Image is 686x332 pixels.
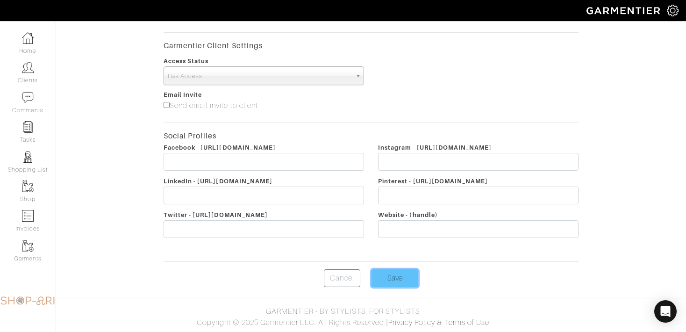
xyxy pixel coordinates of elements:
a: Privacy Policy & Terms of Use [388,318,489,327]
span: Website - (handle) [378,211,438,218]
img: garments-icon-b7da505a4dc4fd61783c78ac3ca0ef83fa9d6f193b1c9dc38574b1d14d53ca28.png [22,180,34,192]
input: Save [372,269,418,287]
div: Open Intercom Messenger [654,300,677,323]
img: orders-icon-0abe47150d42831381b5fb84f609e132dff9fe21cb692f30cb5eec754e2cba89.png [22,210,34,222]
span: LinkedIn - [URL][DOMAIN_NAME] [164,178,272,185]
img: garments-icon-b7da505a4dc4fd61783c78ac3ca0ef83fa9d6f193b1c9dc38574b1d14d53ca28.png [22,240,34,252]
strong: Social Profiles [164,131,217,140]
strong: Garmentier Client Settings [164,41,263,50]
label: Send email invite to client [164,100,258,111]
a: Cancel [324,269,360,287]
img: dashboard-icon-dbcd8f5a0b271acd01030246c82b418ddd0df26cd7fceb0bd07c9910d44c42f6.png [22,32,34,44]
span: Facebook - [URL][DOMAIN_NAME] [164,144,276,151]
input: Send email invite to client [164,102,170,108]
span: Instagram - [URL][DOMAIN_NAME] [378,144,492,151]
span: Email Invite [164,91,202,98]
span: Twitter - [URL][DOMAIN_NAME] [164,211,268,218]
img: comment-icon-a0a6a9ef722e966f86d9cbdc48e553b5cf19dbc54f86b18d962a5391bc8f6eb6.png [22,92,34,103]
span: Has Access [168,67,351,86]
span: Pinterest - [URL][DOMAIN_NAME] [378,178,488,185]
img: clients-icon-6bae9207a08558b7cb47a8932f037763ab4055f8c8b6bfacd5dc20c3e0201464.png [22,62,34,73]
img: garmentier-logo-header-white-b43fb05a5012e4ada735d5af1a66efaba907eab6374d6393d1fbf88cb4ef424d.png [582,2,667,19]
span: Copyright © 2025 Garmentier LLC. All Rights Reserved. [197,318,386,327]
img: gear-icon-white-bd11855cb880d31180b6d7d6211b90ccbf57a29d726f0c71d8c61bd08dd39cc2.png [667,5,679,16]
span: Access Status [164,58,209,65]
img: reminder-icon-8004d30b9f0a5d33ae49ab947aed9ed385cf756f9e5892f1edd6e32f2345188e.png [22,121,34,133]
img: stylists-icon-eb353228a002819b7ec25b43dbf5f0378dd9e0616d9560372ff212230b889e62.png [22,151,34,163]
